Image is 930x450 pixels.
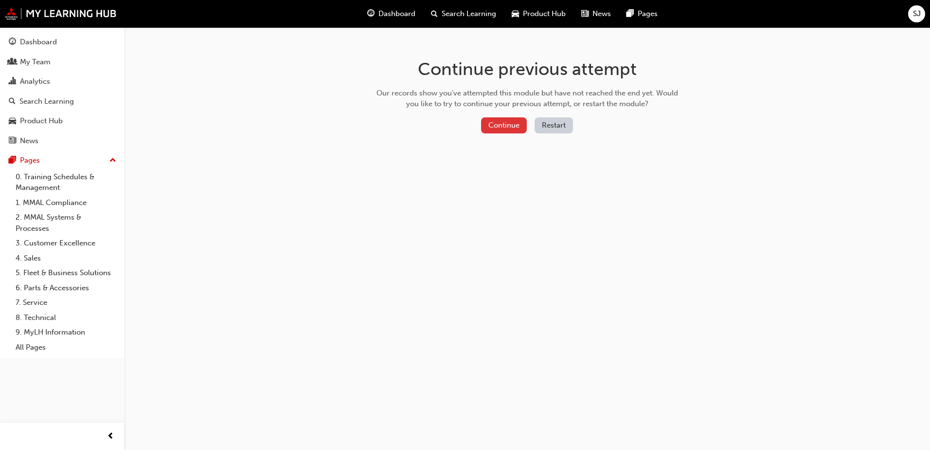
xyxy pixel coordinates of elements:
[626,8,634,20] span: pages-icon
[908,5,925,22] button: SJ
[9,97,16,106] span: search-icon
[9,77,16,86] span: chart-icon
[4,151,120,169] button: Pages
[20,37,57,48] div: Dashboard
[12,295,120,310] a: 7. Service
[4,53,120,71] a: My Team
[378,8,415,19] span: Dashboard
[20,115,63,127] div: Product Hub
[512,8,519,20] span: car-icon
[431,8,438,20] span: search-icon
[9,38,16,47] span: guage-icon
[423,4,504,24] a: search-iconSearch Learning
[19,96,74,107] div: Search Learning
[9,117,16,126] span: car-icon
[619,4,665,24] a: pages-iconPages
[107,431,114,443] span: prev-icon
[12,195,120,210] a: 1. MMAL Compliance
[12,325,120,340] a: 9. MyLH Information
[373,58,681,80] h1: Continue previous attempt
[581,8,589,20] span: news-icon
[373,88,681,110] div: Our records show you've attempted this module but have not reached the end yet. Would you like to...
[4,112,120,130] a: Product Hub
[12,236,120,251] a: 3. Customer Excellence
[4,73,120,91] a: Analytics
[12,281,120,296] a: 6. Parts & Accessories
[20,56,51,68] div: My Team
[523,8,566,19] span: Product Hub
[20,76,50,87] div: Analytics
[12,169,120,195] a: 0. Training Schedules & Management
[481,117,527,133] button: Continue
[4,93,120,111] a: Search Learning
[442,8,496,19] span: Search Learning
[12,340,120,355] a: All Pages
[504,4,573,24] a: car-iconProduct Hub
[4,132,120,150] a: News
[5,7,117,20] img: mmal
[913,8,921,19] span: SJ
[12,265,120,281] a: 5. Fleet & Business Solutions
[9,58,16,67] span: people-icon
[573,4,619,24] a: news-iconNews
[367,8,375,20] span: guage-icon
[9,137,16,146] span: news-icon
[592,8,611,19] span: News
[12,310,120,325] a: 8. Technical
[12,251,120,266] a: 4. Sales
[359,4,423,24] a: guage-iconDashboard
[638,8,658,19] span: Pages
[20,155,40,166] div: Pages
[4,31,120,151] button: DashboardMy TeamAnalyticsSearch LearningProduct HubNews
[20,135,38,147] div: News
[109,154,116,167] span: up-icon
[9,156,16,165] span: pages-icon
[4,33,120,51] a: Dashboard
[535,117,573,133] button: Restart
[12,210,120,236] a: 2. MMAL Systems & Processes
